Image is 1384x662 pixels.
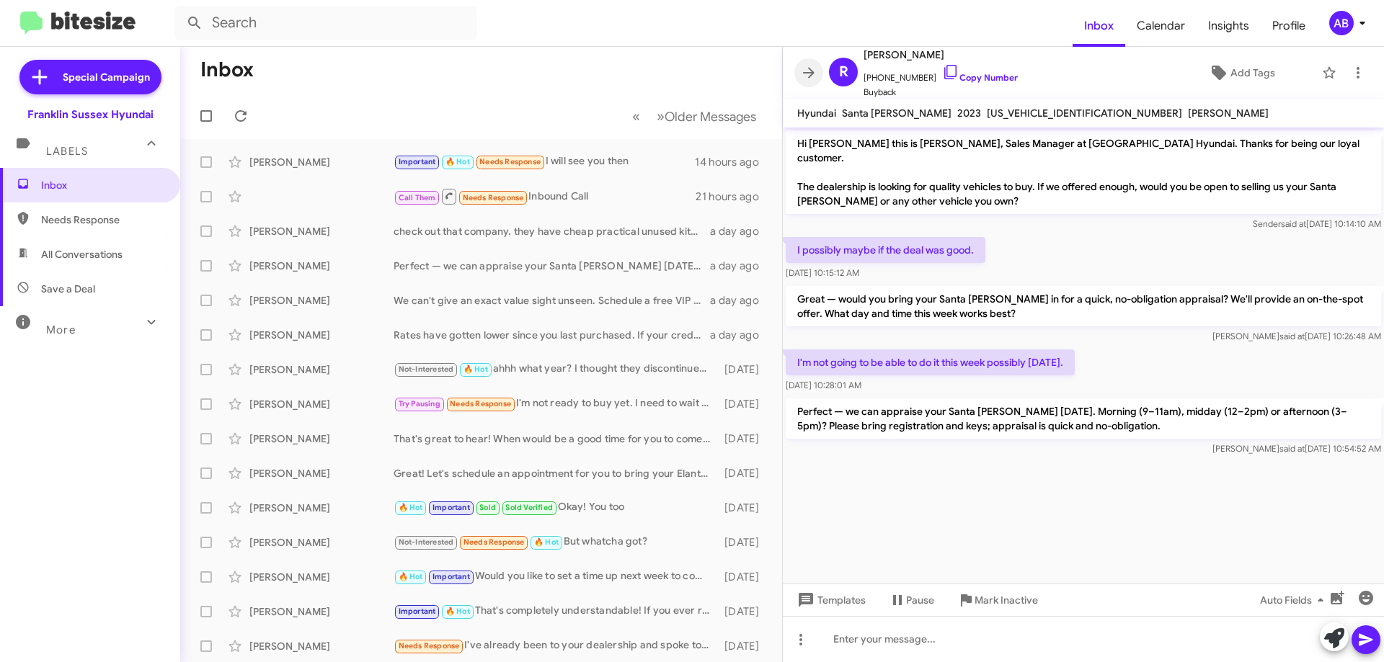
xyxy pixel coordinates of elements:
[1188,107,1269,120] span: [PERSON_NAME]
[786,267,859,278] span: [DATE] 10:15:12 AM
[632,107,640,125] span: «
[957,107,981,120] span: 2023
[657,107,665,125] span: »
[394,638,717,654] div: I've already been to your dealership and spoke to [PERSON_NAME]
[463,193,524,202] span: Needs Response
[717,604,771,619] div: [DATE]
[399,399,440,408] span: Try Pausing
[710,224,771,238] div: a day ago
[696,189,771,204] div: 21 hours ago
[394,293,710,308] div: We can't give an exact value sight unseen. Schedule a free VIP appraisal—or send year, trim, VIN ...
[786,286,1381,326] p: Great — would you bring your Santa [PERSON_NAME] in for a quick, no-obligation appraisal? We'll p...
[432,572,470,581] span: Important
[445,607,470,616] span: 🔥 Hot
[249,639,394,653] div: [PERSON_NAME]
[794,587,866,613] span: Templates
[41,247,123,261] span: All Conversations
[786,398,1381,439] p: Perfect — we can appraise your Santa [PERSON_NAME] [DATE]. Morning (9–11am), midday (12–2pm) or a...
[786,130,1381,214] p: Hi [PERSON_NAME] this is [PERSON_NAME], Sales Manager at [GEOGRAPHIC_DATA] Hyundai. Thanks for be...
[41,282,95,296] span: Save a Deal
[249,362,394,377] div: [PERSON_NAME]
[63,70,150,84] span: Special Campaign
[399,157,436,166] span: Important
[394,224,710,238] div: check out that company. they have cheap practical unused kitchen equipment
[394,603,717,619] div: That's completely understandable! If you ever reconsider or want to chat in the future, feel free...
[864,63,1018,85] span: [PHONE_NUMBER]
[710,293,771,308] div: a day ago
[710,328,771,342] div: a day ago
[432,503,470,512] span: Important
[1248,587,1341,613] button: Auto Fields
[41,178,164,192] span: Inbox
[839,61,848,84] span: R
[717,466,771,480] div: [DATE]
[717,501,771,515] div: [DATE]
[786,380,861,390] span: [DATE] 10:28:01 AM
[399,537,454,547] span: Not-Interested
[463,364,488,374] span: 🔥 Hot
[394,568,717,585] div: Would you like to set a time up next week to come check it out. After the 13th since thats when i...
[1212,443,1381,454] span: [PERSON_NAME] [DATE] 10:54:52 AM
[695,155,771,169] div: 14 hours ago
[399,607,436,616] span: Important
[394,466,717,480] div: Great! Let's schedule an appointment for you to bring your Elantra in and discuss the details. Wh...
[906,587,934,613] span: Pause
[479,503,496,512] span: Sold
[1197,5,1261,47] a: Insights
[394,328,710,342] div: Rates have gotten lower since you last purchased. If your credit is around the same as it was las...
[1261,5,1317,47] a: Profile
[665,109,756,125] span: Older Messages
[1125,5,1197,47] a: Calendar
[445,157,470,166] span: 🔥 Hot
[249,328,394,342] div: [PERSON_NAME]
[249,293,394,308] div: [PERSON_NAME]
[249,155,394,169] div: [PERSON_NAME]
[394,187,696,205] div: Inbound Call
[1253,218,1381,229] span: Sender [DATE] 10:14:10 AM
[394,499,717,516] div: Okay! You too
[46,323,76,336] span: More
[975,587,1038,613] span: Mark Inactive
[399,503,423,512] span: 🔥 Hot
[463,537,525,547] span: Needs Response
[399,641,460,650] span: Needs Response
[249,431,394,446] div: [PERSON_NAME]
[200,58,254,81] h1: Inbox
[710,259,771,273] div: a day ago
[174,6,477,40] input: Search
[842,107,951,120] span: Santa [PERSON_NAME]
[717,570,771,584] div: [DATE]
[1281,218,1306,229] span: said at
[717,535,771,550] div: [DATE]
[942,72,1018,83] a: Copy Number
[864,85,1018,99] span: Buyback
[394,259,710,273] div: Perfect — we can appraise your Santa [PERSON_NAME] [DATE]. Morning (9–11am), midday (12–2pm) or a...
[946,587,1050,613] button: Mark Inactive
[1279,331,1305,341] span: said at
[249,535,394,550] div: [PERSON_NAME]
[717,397,771,411] div: [DATE]
[717,639,771,653] div: [DATE]
[249,570,394,584] div: [PERSON_NAME]
[1329,11,1354,35] div: AB
[249,604,394,619] div: [PERSON_NAME]
[648,102,765,131] button: Next
[1073,5,1125,47] a: Inbox
[450,399,511,408] span: Needs Response
[534,537,559,547] span: 🔥 Hot
[786,237,985,263] p: I possibly maybe if the deal was good.
[27,107,154,122] div: Franklin Sussex Hyundai
[786,349,1075,375] p: I'm not going to be able to do it this week possibly [DATE].
[399,193,436,202] span: Call Them
[394,431,717,446] div: That's great to hear! When would be a good time for you to come by and discuss the sale of your T...
[864,46,1018,63] span: [PERSON_NAME]
[399,572,423,581] span: 🔥 Hot
[399,364,454,374] span: Not-Interested
[877,587,946,613] button: Pause
[797,107,836,120] span: Hyundai
[394,395,717,412] div: I'm not ready to buy yet. I need to wait for my divorce to be finalized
